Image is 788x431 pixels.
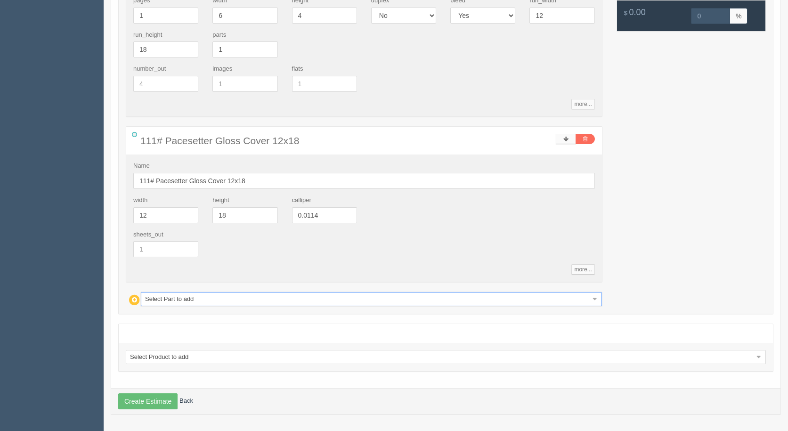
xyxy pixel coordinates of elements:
label: width [133,196,147,205]
label: run_height [133,31,162,40]
label: flats [292,65,303,73]
input: 4 [133,76,198,92]
label: parts [212,31,226,40]
label: calliper [292,196,311,205]
input: Name [133,173,595,189]
a: more... [571,99,594,109]
span: $ [624,9,627,16]
label: height [212,196,229,205]
a: Select Part to add [141,292,602,306]
label: number_out [133,65,166,73]
input: 1 [212,76,277,92]
label: Name [133,162,150,171]
span: 0.00 [629,8,646,17]
a: Back [179,398,193,405]
span: Select Part to add [145,293,589,306]
span: % [730,8,747,24]
label: images [212,65,232,73]
a: Select Product to add [126,350,766,364]
input: 1 [133,241,198,257]
label: sheets_out [133,230,163,239]
input: 1 [292,76,357,92]
span: Select Product to add [130,350,753,364]
a: more... [571,264,594,275]
button: Create Estimate [118,393,178,409]
span: 111# Pacesetter Gloss Cover 12x18 [140,135,299,146]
